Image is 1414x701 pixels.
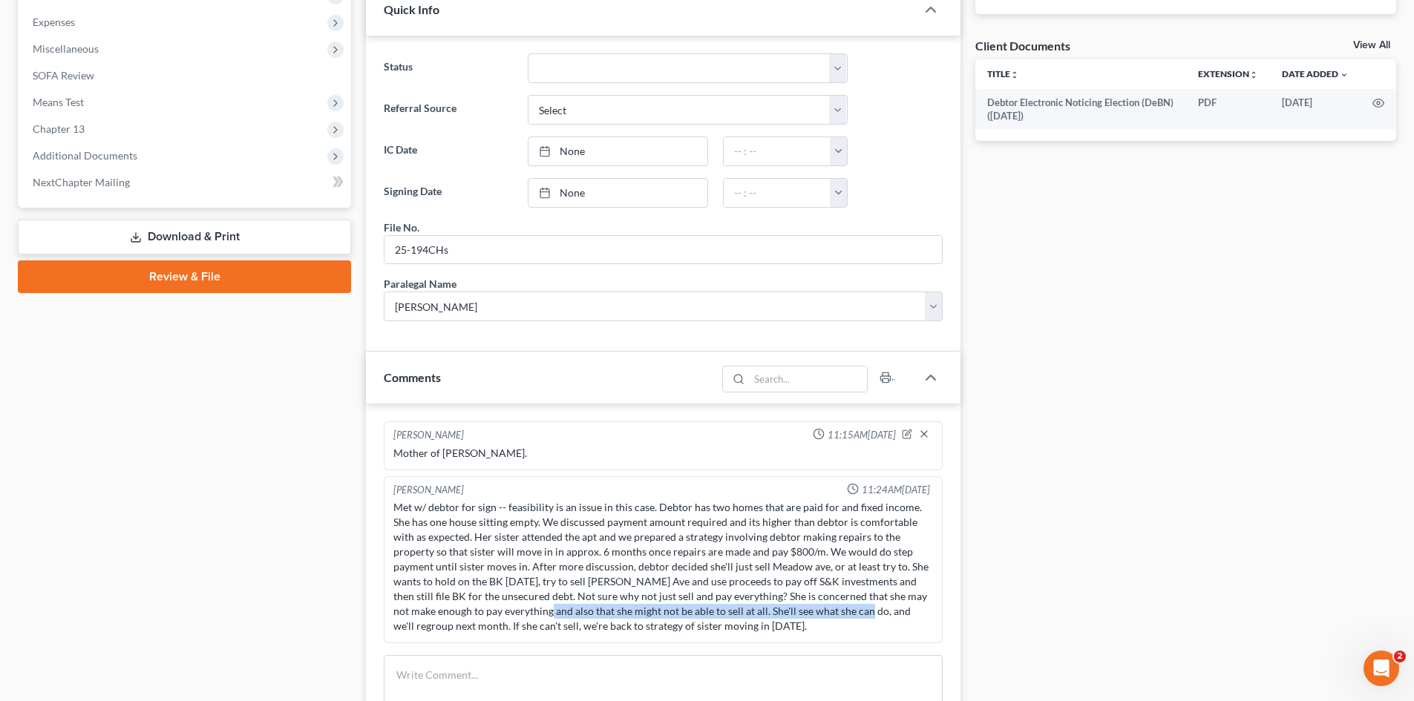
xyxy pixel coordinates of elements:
span: Means Test [33,96,84,108]
a: Date Added expand_more [1282,68,1349,79]
div: Client Documents [975,38,1070,53]
span: Miscellaneous [33,42,99,55]
div: [PERSON_NAME] [393,483,464,497]
td: [DATE] [1270,89,1361,130]
span: 11:24AM[DATE] [862,483,930,497]
div: Paralegal Name [384,276,456,292]
span: SOFA Review [33,69,94,82]
iframe: Intercom live chat [1364,651,1399,686]
a: View All [1353,40,1390,50]
a: None [528,179,707,207]
input: -- : -- [724,137,831,165]
span: NextChapter Mailing [33,176,130,188]
i: expand_more [1340,70,1349,79]
div: File No. [384,220,419,235]
a: None [528,137,707,165]
label: Status [376,53,520,83]
a: NextChapter Mailing [21,169,351,196]
span: Additional Documents [33,149,137,162]
label: Referral Source [376,95,520,125]
span: Comments [384,370,441,384]
label: Signing Date [376,178,520,208]
div: Mother of [PERSON_NAME]. [393,446,933,461]
i: unfold_more [1249,70,1258,79]
input: Search... [750,366,868,392]
td: Debtor Electronic Noticing Election (DeBN) ([DATE]) [975,89,1186,130]
span: Chapter 13 [33,122,85,135]
a: Download & Print [18,220,351,254]
span: Expenses [33,16,75,28]
div: [PERSON_NAME] [393,428,464,443]
span: Quick Info [384,2,439,16]
input: -- [384,236,942,264]
a: Review & File [18,260,351,293]
a: SOFA Review [21,62,351,89]
span: 2 [1394,651,1406,662]
input: -- : -- [724,179,831,207]
span: 11:15AM[DATE] [828,428,896,442]
div: Met w/ debtor for sign -- feasibility is an issue in this case. Debtor has two homes that are pai... [393,500,933,633]
a: Titleunfold_more [987,68,1019,79]
i: unfold_more [1010,70,1019,79]
td: PDF [1186,89,1270,130]
label: IC Date [376,136,520,166]
a: Extensionunfold_more [1198,68,1258,79]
